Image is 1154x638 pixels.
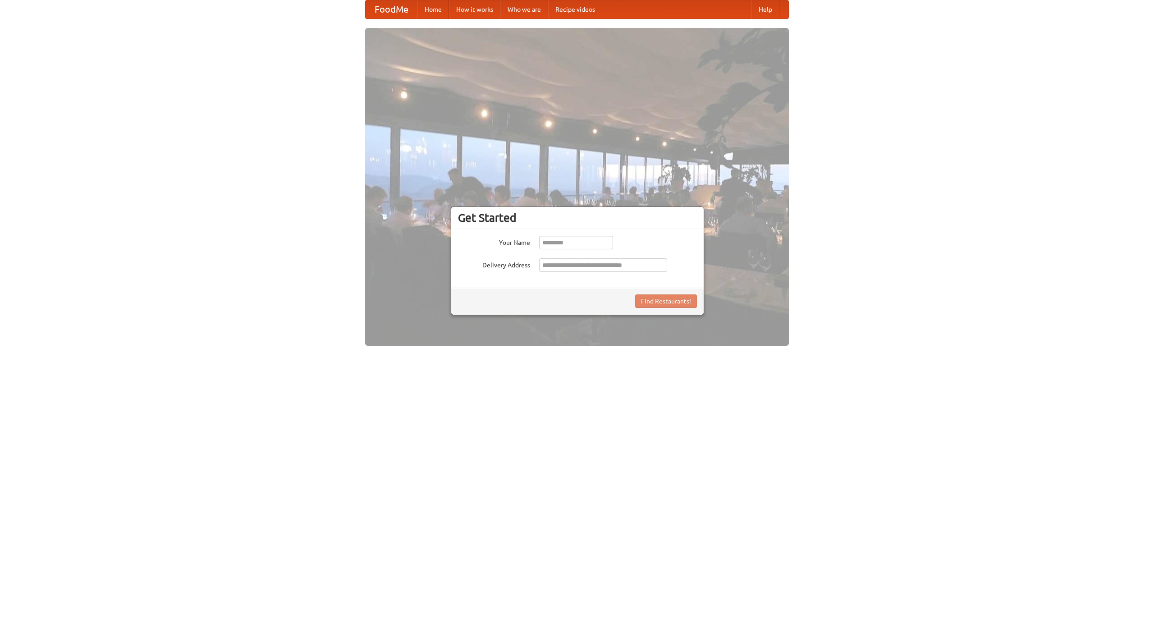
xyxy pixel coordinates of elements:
a: Recipe videos [548,0,602,18]
a: Who we are [500,0,548,18]
a: How it works [449,0,500,18]
a: Home [417,0,449,18]
a: Help [751,0,779,18]
button: Find Restaurants! [635,294,697,308]
h3: Get Started [458,211,697,225]
label: Your Name [458,236,530,247]
a: FoodMe [366,0,417,18]
label: Delivery Address [458,258,530,270]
